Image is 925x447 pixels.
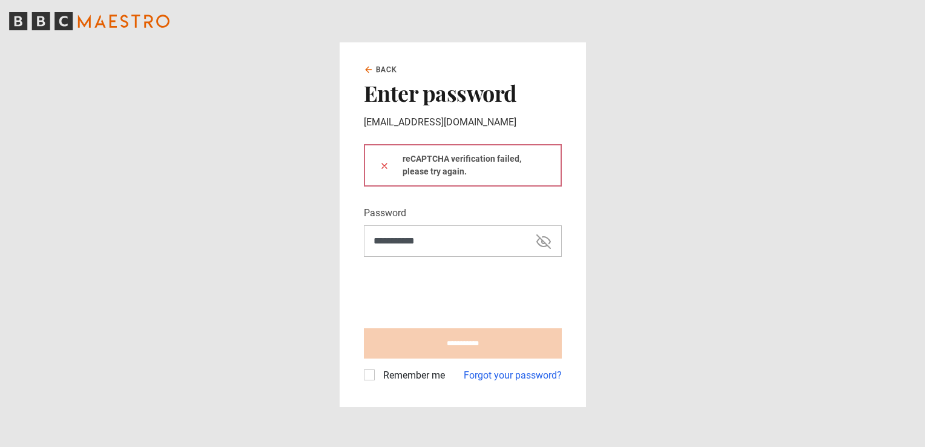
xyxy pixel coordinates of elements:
[364,144,562,187] div: reCAPTCHA verification failed, please try again.
[364,64,398,75] a: Back
[364,80,562,105] h2: Enter password
[464,368,562,383] a: Forgot your password?
[378,368,445,383] label: Remember me
[376,64,398,75] span: Back
[364,206,406,220] label: Password
[364,115,562,130] p: [EMAIL_ADDRESS][DOMAIN_NAME]
[533,231,554,252] button: Hide password
[364,267,548,314] iframe: reCAPTCHA
[9,12,170,30] svg: BBC Maestro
